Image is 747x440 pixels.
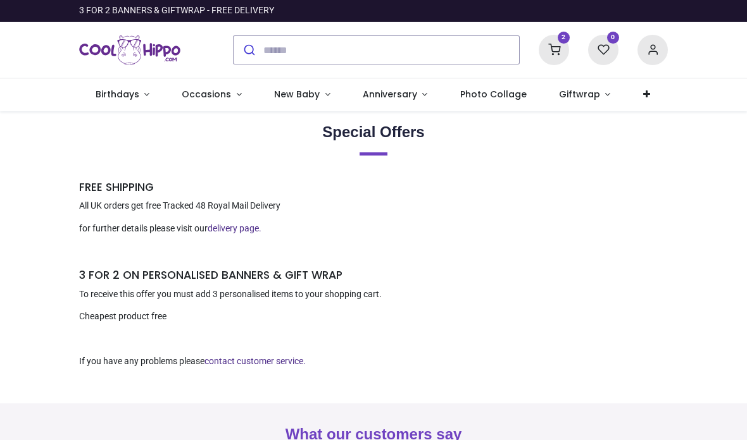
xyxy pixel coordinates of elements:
img: Cool Hippo [79,32,180,68]
iframe: Customer reviews powered by Trustpilot [402,4,668,17]
a: Anniversary [346,78,444,111]
p: If you have any problems please [79,355,668,368]
a: Giftwrap [543,78,627,111]
span: New Baby [274,88,320,101]
span: Anniversary [363,88,417,101]
a: contact customer service. [204,356,306,366]
a: delivery page. [208,223,261,233]
p: All UK orders get free Tracked 48 Royal Mail Delivery [79,200,668,212]
div: 3 FOR 2 BANNERS & GIFTWRAP - FREE DELIVERY [79,4,274,17]
a: 2 [539,44,569,54]
a: Logo of Cool Hippo [79,32,180,68]
sup: 0 [607,32,619,44]
a: 0 [588,44,618,54]
span: Birthdays [96,88,139,101]
span: Occasions [182,88,231,101]
p: for further details please visit our [79,223,668,235]
button: Submit [234,36,263,64]
span: Photo Collage [460,88,527,101]
a: Occasions [166,78,258,111]
a: Birthdays [79,78,166,111]
h2: Special Offers [79,121,668,143]
p: Cheapest product free [79,310,668,323]
h5: FREE SHIPPING [79,180,668,195]
a: New Baby [258,78,347,111]
sup: 2 [558,32,570,44]
span: Giftwrap [559,88,600,101]
p: To receive this offer you must add 3 personalised items to your shopping cart. [79,288,668,301]
h5: 3 FOR 2 ON PERSONALISED BANNERS & GIFT WRAP [79,267,668,283]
